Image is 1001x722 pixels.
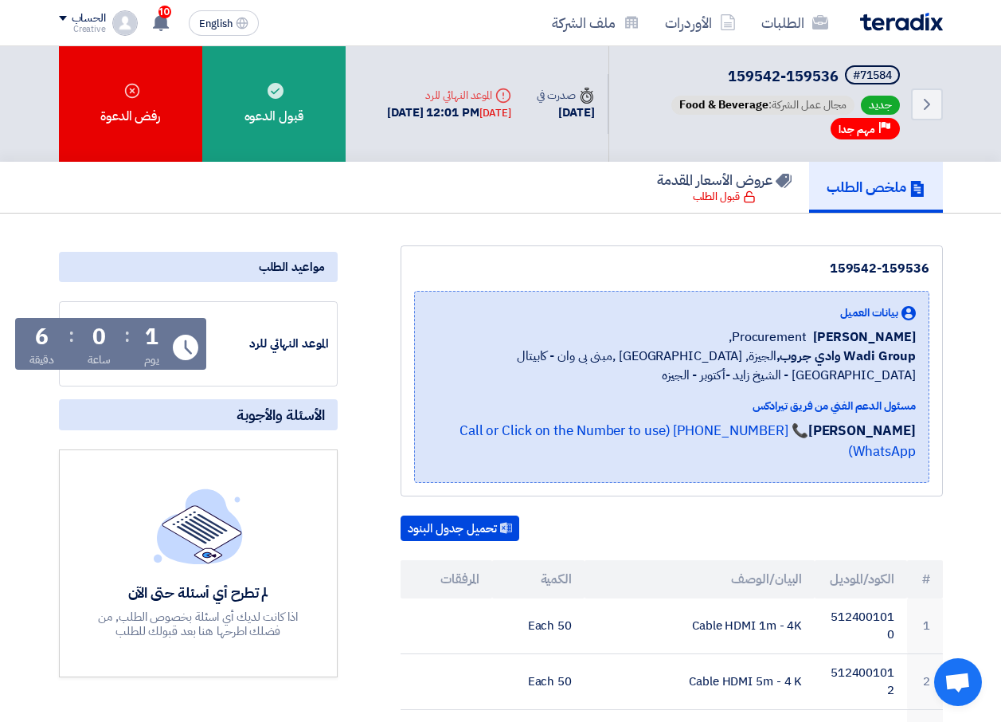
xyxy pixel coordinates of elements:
[808,421,916,441] strong: [PERSON_NAME]
[428,398,916,414] div: مسئول الدعم الفني من فريق تيرادكس
[537,104,594,122] div: [DATE]
[671,96,854,115] span: مجال عمل الشركة:
[840,304,898,321] span: بيانات العميل
[860,13,943,31] img: Teradix logo
[387,104,511,122] div: [DATE] 12:01 PM
[815,598,907,654] td: 5124001010
[401,516,519,541] button: تحميل جدول البنود
[809,162,943,213] a: ملخص الطلب
[492,560,585,598] th: الكمية
[827,178,925,196] h5: ملخص الطلب
[492,598,585,654] td: 50 Each
[401,560,493,598] th: المرفقات
[907,560,943,598] th: #
[668,65,903,88] h5: 159542-159536
[145,326,158,348] div: 1
[112,10,138,36] img: profile_test.png
[68,321,74,350] div: :
[907,598,943,654] td: 1
[29,351,54,368] div: دقيقة
[82,610,315,638] div: اذا كانت لديك أي اسئلة بخصوص الطلب, من فضلك اطرحها هنا بعد قبولك للطلب
[776,347,916,366] b: Wadi Group وادي جروب,
[813,328,916,347] span: [PERSON_NAME]
[749,4,841,41] a: الطلبات
[59,25,106,33] div: Creative
[539,4,652,41] a: ملف الشركة
[158,6,171,18] span: 10
[428,347,916,385] span: الجيزة, [GEOGRAPHIC_DATA] ,مبنى بى وان - كابيتال [GEOGRAPHIC_DATA] - الشيخ زايد -أكتوبر - الجيزه
[237,406,325,424] span: الأسئلة والأجوبة
[124,321,130,350] div: :
[59,252,338,282] div: مواعيد الطلب
[59,46,202,162] div: رفض الدعوة
[82,583,315,602] div: لم تطرح أي أسئلة حتى الآن
[639,162,809,213] a: عروض الأسعار المقدمة قبول الطلب
[387,87,511,104] div: الموعد النهائي للرد
[657,171,792,189] h5: عروض الأسعار المقدمة
[189,10,259,36] button: English
[35,326,49,348] div: 6
[815,560,907,598] th: الكود/الموديل
[728,65,839,87] span: 159542-159536
[679,96,768,113] span: Food & Beverage
[492,653,585,709] td: 50 Each
[88,351,111,368] div: ساعة
[92,326,106,348] div: 0
[907,653,943,709] td: 2
[934,658,982,706] div: Open chat
[199,18,233,29] span: English
[815,653,907,709] td: 5124001012
[459,421,916,461] a: 📞 [PHONE_NUMBER] (Call or Click on the Number to use WhatsApp)
[537,87,594,104] div: صدرت في
[585,653,815,709] td: Cable HDMI 5m - 4 K
[693,189,756,205] div: قبول الطلب
[154,489,243,563] img: empty_state_list.svg
[585,598,815,654] td: Cable HDMI 1m - 4K
[72,12,106,26] div: الحساب
[479,105,511,121] div: [DATE]
[652,4,749,41] a: الأوردرات
[585,560,815,598] th: البيان/الوصف
[209,335,329,353] div: الموعد النهائي للرد
[853,70,892,81] div: #71584
[414,259,929,278] div: 159542-159536
[839,122,875,137] span: مهم جدا
[729,328,807,347] span: Procurement,
[202,46,346,162] div: قبول الدعوه
[144,351,159,368] div: يوم
[861,96,900,115] span: جديد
